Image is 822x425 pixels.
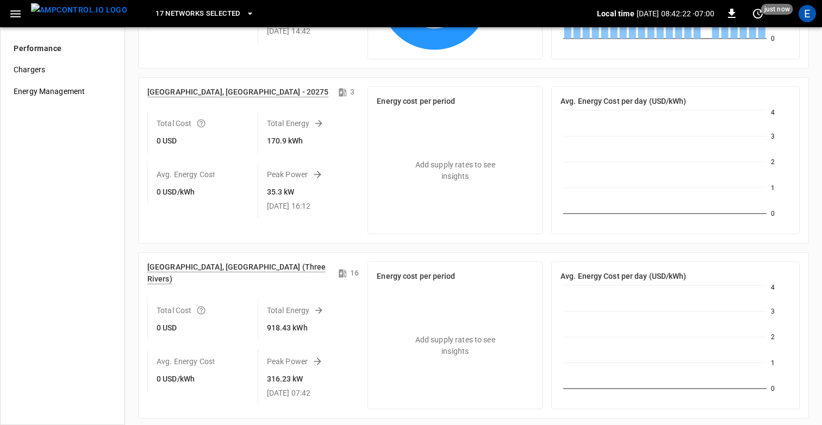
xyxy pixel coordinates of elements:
p: Local time [597,8,634,19]
h6: 0 USD/kWh [157,373,214,385]
p: Total Cost [157,305,192,316]
p: [DATE] 08:42:22 -07:00 [637,8,714,19]
tspan: 4 [771,284,775,291]
img: ampcontrol.io logo [31,3,127,17]
p: Avg. Energy Cost [157,169,214,180]
p: [DATE] 14:42 [267,26,325,37]
tspan: 1 [771,359,775,367]
p: Performance [14,43,62,54]
button: set refresh interval [749,5,767,22]
h6: 0 USD [157,322,214,334]
h6: 3 [350,86,354,98]
p: Peak Power [267,356,323,367]
h6: 918.43 kWh [267,322,308,334]
h6: Energy cost per period [377,271,533,283]
button: 17 Networks Selected [151,3,258,24]
h6: 16 [350,267,359,279]
h6: 316.23 kW [267,373,303,385]
p: Add supply rates to see insights [401,159,509,182]
div: Chargers [5,59,120,80]
h6: 170.9 kWh [267,135,303,147]
h6: Energy cost per period [377,96,533,108]
tspan: 1 [771,184,775,192]
h6: 35.3 kW [267,186,295,198]
h6: [GEOGRAPHIC_DATA], [GEOGRAPHIC_DATA] (Three Rivers) [147,261,328,285]
tspan: 2 [771,333,775,341]
h6: 0 USD/kWh [157,186,214,198]
h6: Avg. Energy Cost per day (USD/kWh) [561,271,790,283]
h6: 0 USD [157,135,214,147]
tspan: 2 [771,158,775,166]
tspan: 3 [771,308,775,315]
p: Avg. Energy Cost [157,356,214,367]
span: Chargers [14,64,111,76]
span: just now [761,4,793,15]
tspan: 0 [771,385,775,392]
h6: Avg. Energy Cost per day (USD/kWh) [561,96,790,108]
p: [DATE] 07:42 [267,387,325,399]
p: Total Energy [267,305,325,316]
p: Peak Power [267,169,323,180]
tspan: 3 [771,133,775,140]
p: Total Energy [267,118,325,129]
span: 17 Networks Selected [155,8,240,20]
p: Add supply rates to see insights [401,334,509,357]
p: [DATE] 16:12 [267,201,325,212]
div: Energy Management [5,80,120,102]
tspan: 0 [771,35,775,42]
tspan: 0 [771,210,775,217]
span: Energy Management [14,86,111,97]
p: Total Cost [157,118,192,129]
tspan: 4 [771,109,775,116]
div: profile-icon [799,5,816,22]
h6: [GEOGRAPHIC_DATA], [GEOGRAPHIC_DATA] - 20275 [147,86,328,98]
